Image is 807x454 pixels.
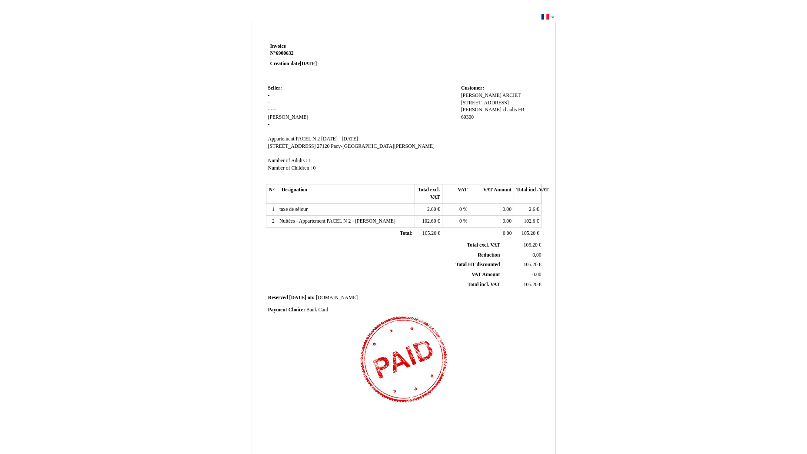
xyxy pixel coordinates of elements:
span: 0 [459,218,462,224]
td: € [501,260,543,270]
span: Total: [400,230,412,236]
span: - [274,107,276,113]
span: on: [308,295,315,300]
span: Total excl. VAT [467,242,500,248]
td: € [514,216,541,228]
span: 0 [459,207,462,212]
td: € [415,228,442,240]
td: € [415,204,442,216]
span: 0 [313,165,315,171]
td: % [442,216,470,228]
span: 105.20 [524,262,538,267]
span: Appartement PACEL N 2 [268,136,320,142]
th: Total excl. VAT [415,184,442,204]
span: Pacy-[GEOGRAPHIC_DATA][PERSON_NAME] [331,144,435,149]
span: Reserved [268,295,288,300]
strong: Creation date [270,61,317,67]
span: [PERSON_NAME] [461,93,501,98]
td: € [501,280,543,290]
td: 2 [266,216,277,228]
span: Seller: [268,85,282,91]
span: VAT Amount [472,272,500,277]
td: € [514,228,541,240]
td: € [415,216,442,228]
span: Reduction [478,252,500,258]
span: - [268,122,270,127]
span: 0.00 [503,230,511,236]
span: 105.20 [521,230,535,236]
span: 102.60 [422,218,436,224]
td: € [501,240,543,250]
span: Payment Choice: [268,307,305,313]
span: [DOMAIN_NAME] [316,295,358,300]
span: [DATE] [300,61,317,67]
span: Total incl. VAT [468,282,500,287]
span: [PERSON_NAME] chaalis [461,107,517,113]
td: 1 [266,204,277,216]
span: FR [518,107,524,113]
span: [DATE] [289,295,306,300]
span: 105.20 [524,282,538,287]
th: Total incl. VAT [514,184,541,204]
td: € [514,204,541,216]
span: - [268,93,270,98]
strong: N° [270,50,374,57]
th: N° [266,184,277,204]
span: - [268,107,270,113]
span: 2.6 [529,207,535,212]
span: [DATE] - [DATE] [321,136,358,142]
span: 6900632 [276,50,294,56]
span: - [268,100,270,106]
span: 0,00 [532,252,541,258]
span: Total HT discounted [455,262,500,267]
span: 27120 [317,144,329,149]
span: Bank Card [306,307,328,313]
span: ARCIET [502,93,521,98]
th: VAT Amount [470,184,514,204]
span: Customer: [461,85,484,91]
span: Invoice [270,43,286,49]
span: 60300 [461,114,474,120]
span: Number of Children : [268,165,312,171]
span: taxe de séjour [279,207,308,212]
th: Designation [277,184,415,204]
td: % [442,204,470,216]
span: 1 [309,158,311,164]
span: [PERSON_NAME] [268,114,309,120]
span: 0.00 [503,207,511,212]
span: 0.00 [532,272,541,277]
span: 105.20 [524,242,538,248]
span: 105.20 [422,230,436,236]
span: 0.00 [503,218,511,224]
span: 2.60 [427,207,436,212]
span: Nuitées - Appartement PACEL N 2 - [PERSON_NAME] [279,218,395,224]
span: [STREET_ADDRESS] [268,144,316,149]
span: Number of Adults : [268,158,308,164]
span: - [271,107,272,113]
span: [STREET_ADDRESS] [461,100,509,106]
span: 102.6 [524,218,535,224]
th: VAT [442,184,470,204]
